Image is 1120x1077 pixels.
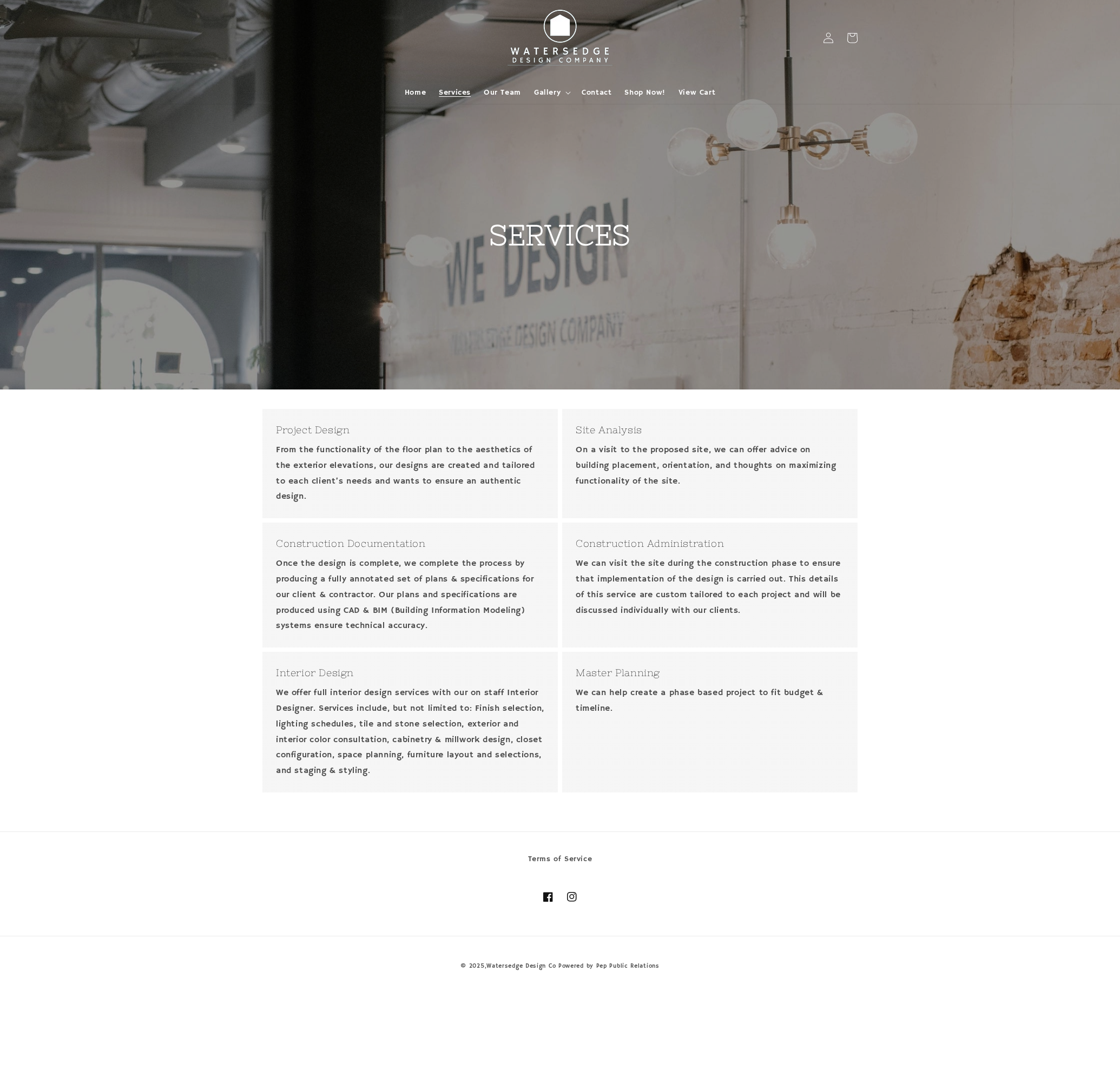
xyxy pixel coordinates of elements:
a: View Cart [672,81,722,104]
h3: Site Analysis [576,422,844,437]
strong: SERVICES [489,219,631,251]
a: Services [432,81,477,104]
a: Powered by Pep Public Relations [558,962,660,970]
span: Gallery [534,88,561,97]
img: Watersedge Design Co [500,4,620,71]
p: From the functionality of the floor plan to the aesthetics of the exterior elevations, our design... [276,442,544,505]
h3: Master Planning [576,665,844,680]
summary: Gallery [528,81,575,104]
a: Home [398,81,432,104]
a: Contact [575,81,618,104]
span: Our Team [484,88,521,97]
p: We can help create a phase based project to fit budget & timeline. [576,685,844,717]
p: On a visit to the proposed site, we can offer advice on building placement, orientation, and thou... [576,442,844,489]
span: Home [405,88,426,97]
p: Once the design is complete, we complete the process by producing a fully annotated set of plans ... [276,556,544,634]
h3: Project Design [276,422,544,437]
span: Contact [582,88,611,97]
a: Terms of Service [528,853,592,869]
a: Watersedge Design Co [486,962,556,970]
span: Services [439,88,471,97]
p: We offer full interior design services with our on staff Interior Designer. Services include, but... [276,685,544,779]
h3: Construction Administration [576,536,844,551]
h3: Interior Design [276,665,544,680]
small: © 2025, [460,962,556,970]
span: View Cart [678,88,715,97]
p: We can visit the site during the construction phase to ensure that implementation of the design i... [576,556,844,618]
a: Our Team [477,81,528,104]
h3: Construction Documentation [276,536,544,551]
span: Shop Now! [624,88,665,97]
a: Shop Now! [618,81,671,104]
